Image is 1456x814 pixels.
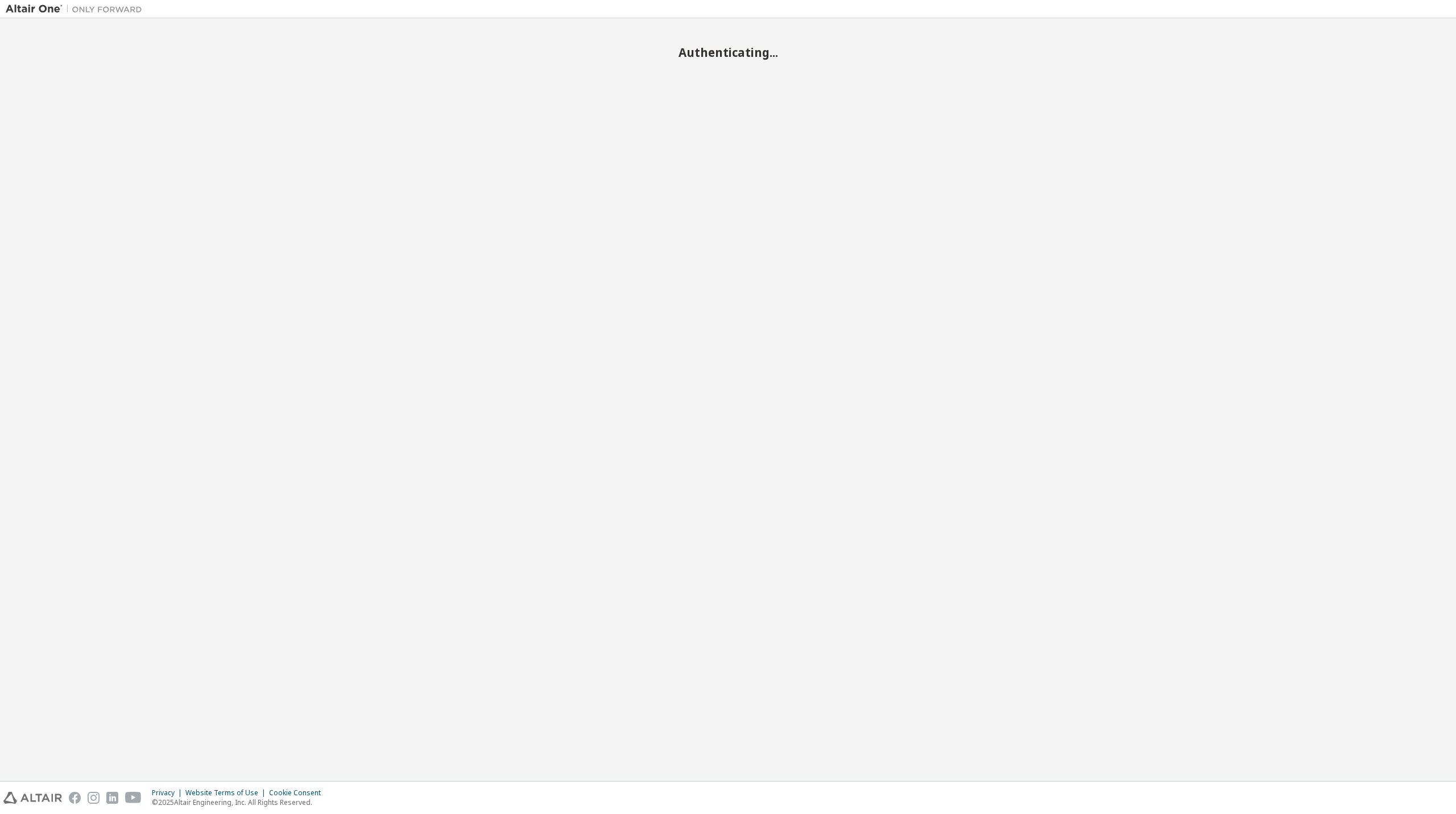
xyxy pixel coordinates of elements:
img: facebook.svg [69,792,81,804]
div: Privacy [152,788,185,798]
div: Website Terms of Use [185,788,269,798]
img: instagram.svg [88,792,100,804]
p: © 2025 Altair Engineering, Inc. All Rights Reserved. [152,798,328,807]
img: linkedin.svg [106,792,118,804]
img: youtube.svg [125,792,142,804]
img: altair_logo.svg [3,792,62,804]
div: Cookie Consent [269,788,328,798]
img: Altair One [6,3,148,15]
h2: Authenticating... [6,45,1450,60]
